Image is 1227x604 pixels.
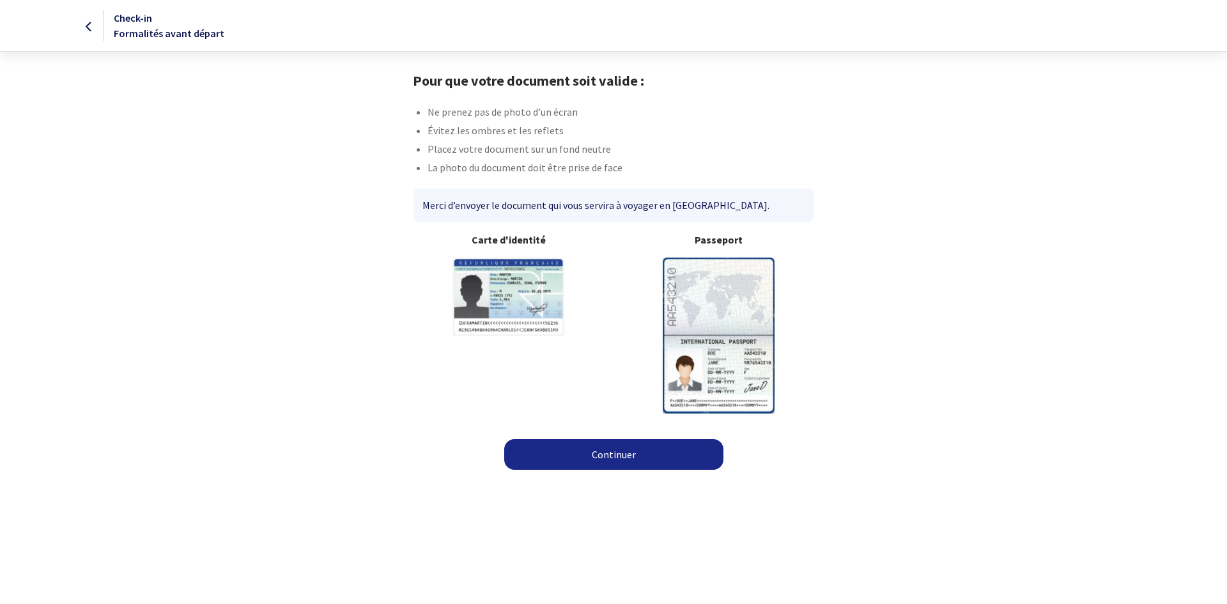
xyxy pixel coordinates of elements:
span: Check-in Formalités avant départ [114,12,224,40]
a: Continuer [504,439,723,470]
li: La photo du document doit être prise de face [428,160,814,178]
b: Carte d'identité [413,232,603,247]
li: Ne prenez pas de photo d’un écran [428,104,814,123]
b: Passeport [624,232,814,247]
div: Merci d’envoyer le document qui vous servira à voyager en [GEOGRAPHIC_DATA]. [413,189,813,222]
h1: Pour que votre document soit valide : [413,72,814,89]
li: Évitez les ombres et les reflets [428,123,814,141]
img: illuCNI.svg [452,258,564,336]
img: illuPasseport.svg [663,258,775,413]
li: Placez votre document sur un fond neutre [428,141,814,160]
